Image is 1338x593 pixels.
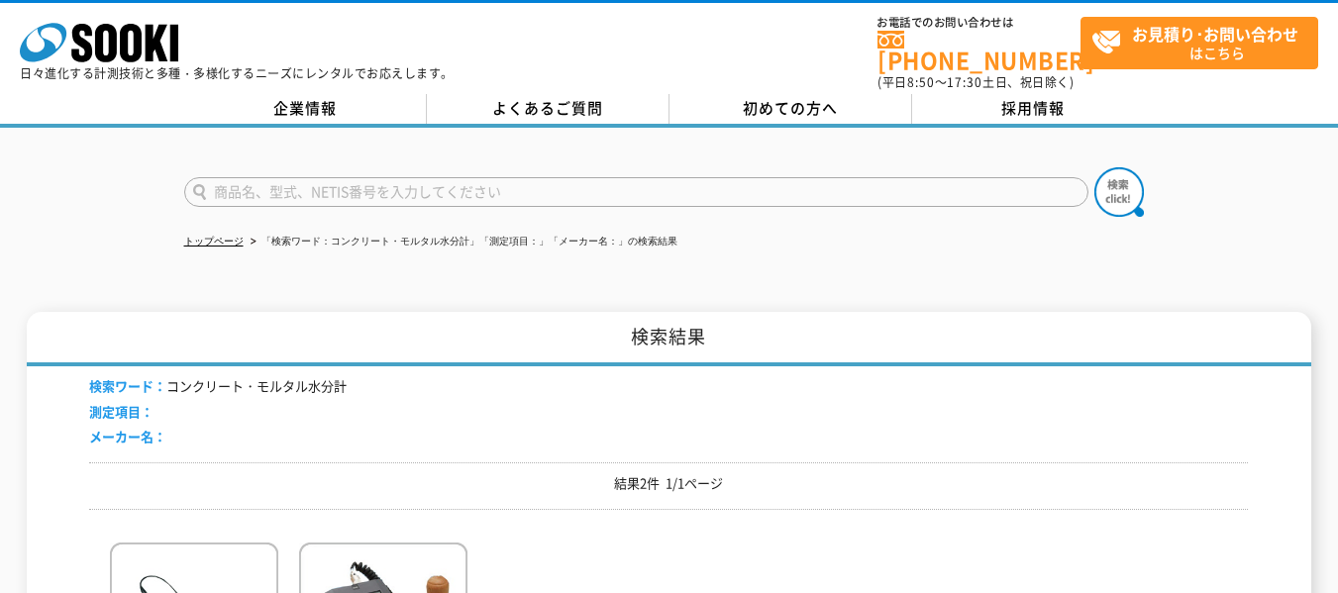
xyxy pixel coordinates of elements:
span: 初めての方へ [743,97,838,119]
a: 採用情報 [912,94,1155,124]
strong: お見積り･お問い合わせ [1132,22,1298,46]
span: (平日 ～ 土日、祝日除く) [877,73,1074,91]
span: 測定項目： [89,402,154,421]
img: btn_search.png [1094,167,1144,217]
span: お電話でのお問い合わせは [877,17,1081,29]
span: メーカー名： [89,427,166,445]
span: 検索ワード： [89,376,166,395]
li: コンクリート・モルタル水分計 [89,376,347,397]
a: お見積り･お問い合わせはこちら [1081,17,1318,69]
a: 初めての方へ [669,94,912,124]
p: 日々進化する計測技術と多種・多様化するニーズにレンタルでお応えします。 [20,67,454,79]
input: 商品名、型式、NETIS番号を入力してください [184,177,1088,207]
span: はこちら [1091,18,1317,67]
p: 結果2件 1/1ページ [89,473,1248,494]
h1: 検索結果 [27,312,1311,366]
a: トップページ [184,236,244,247]
a: [PHONE_NUMBER] [877,31,1081,71]
span: 17:30 [947,73,982,91]
a: よくあるご質問 [427,94,669,124]
span: 8:50 [907,73,935,91]
a: 企業情報 [184,94,427,124]
li: 「検索ワード：コンクリート・モルタル水分計」「測定項目：」「メーカー名：」の検索結果 [247,232,677,252]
